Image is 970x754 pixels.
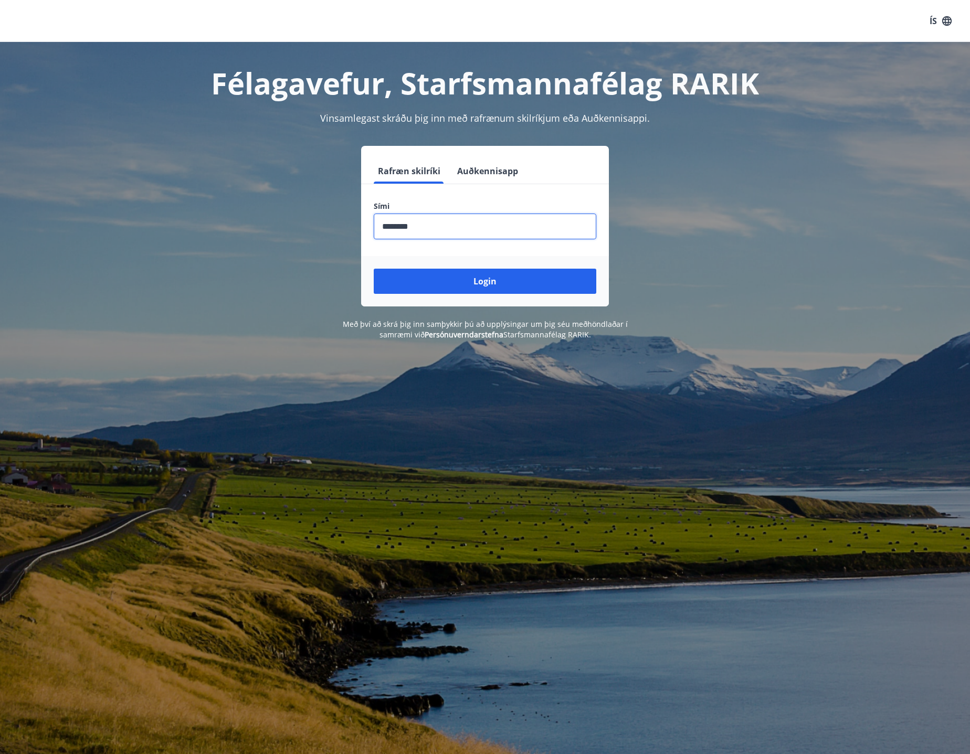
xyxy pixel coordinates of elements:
h1: Félagavefur, Starfsmannafélag RARIK [120,63,850,103]
a: Persónuverndarstefna [425,330,503,339]
button: ÍS [924,12,957,30]
button: Login [374,269,596,294]
label: Sími [374,201,596,211]
span: Með því að skrá þig inn samþykkir þú að upplýsingar um þig séu meðhöndlaðar í samræmi við Starfsm... [343,319,628,339]
span: Vinsamlegast skráðu þig inn með rafrænum skilríkjum eða Auðkennisappi. [320,112,650,124]
button: Auðkennisapp [453,158,522,184]
button: Rafræn skilríki [374,158,445,184]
